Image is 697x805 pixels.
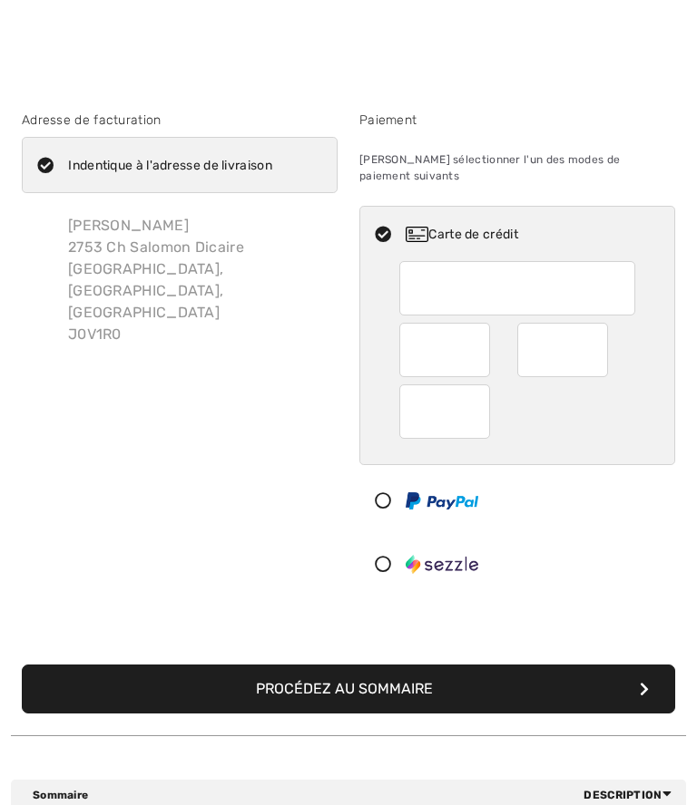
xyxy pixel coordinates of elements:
[406,227,428,242] img: Carte de crédit
[414,329,478,371] iframe: Secure Credit Card Frame - Expiration Month
[359,111,675,130] div: Paiement
[414,267,623,309] iframe: Secure Credit Card Frame - Credit Card Number
[584,787,679,803] span: Description
[406,225,663,244] div: Carte de crédit
[54,200,338,360] div: [PERSON_NAME] 2753 Ch Salomon Dicaire [GEOGRAPHIC_DATA], [GEOGRAPHIC_DATA], [GEOGRAPHIC_DATA] J0V1R0
[22,664,675,713] button: Procédez au sommaire
[406,492,478,509] img: PayPal
[414,391,478,432] iframe: Secure Credit Card Frame - CVV
[33,787,679,803] div: Sommaire
[359,137,675,199] div: [PERSON_NAME] sélectionner l'un des modes de paiement suivants
[22,111,338,130] div: Adresse de facturation
[406,555,478,573] img: Sezzle
[532,329,596,371] iframe: Secure Credit Card Frame - Expiration Year
[68,156,272,175] div: Indentique à l'adresse de livraison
